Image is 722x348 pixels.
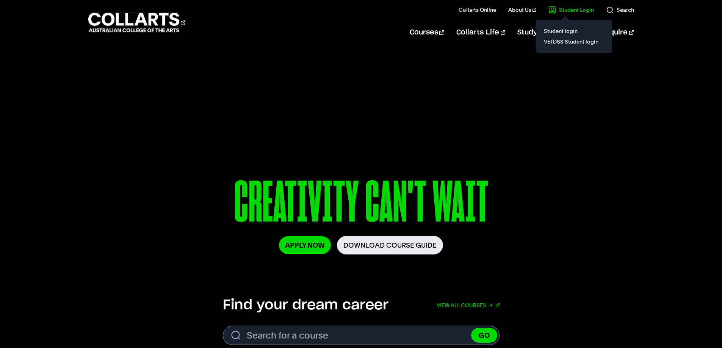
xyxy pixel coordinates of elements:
[606,6,634,14] a: Search
[508,6,536,14] a: About Us
[337,236,443,254] a: Download Course Guide
[223,326,500,345] input: Search for a course
[542,36,606,47] a: VETDSS Student login
[601,20,634,45] a: Enquire
[149,173,572,236] p: CREATIVITY CAN'T WAIT
[279,236,331,254] a: Apply Now
[437,297,500,314] a: View all courses
[223,297,388,314] h2: Find your dream career
[410,20,444,45] a: Courses
[88,12,185,33] div: Go to homepage
[517,20,589,45] a: Study Information
[459,6,496,14] a: Collarts Online
[548,6,594,14] a: Student Login
[471,328,497,343] button: GO
[456,20,505,45] a: Collarts Life
[223,326,500,345] form: Search
[542,26,606,36] a: Student login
